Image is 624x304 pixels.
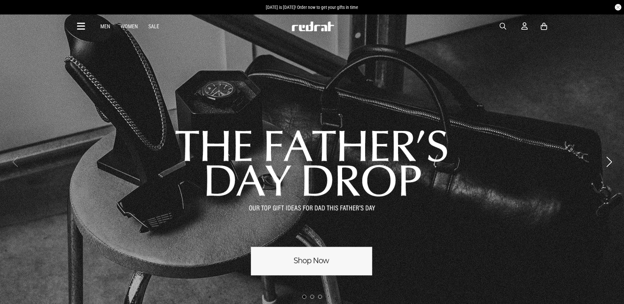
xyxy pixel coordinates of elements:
button: Next slide [605,155,613,169]
a: Men [100,23,110,30]
button: Previous slide [11,155,19,169]
a: Sale [148,23,159,30]
span: [DATE] is [DATE]! Order now to get your gifts in time [266,5,358,10]
img: Redrat logo [291,21,335,31]
a: Women [121,23,138,30]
